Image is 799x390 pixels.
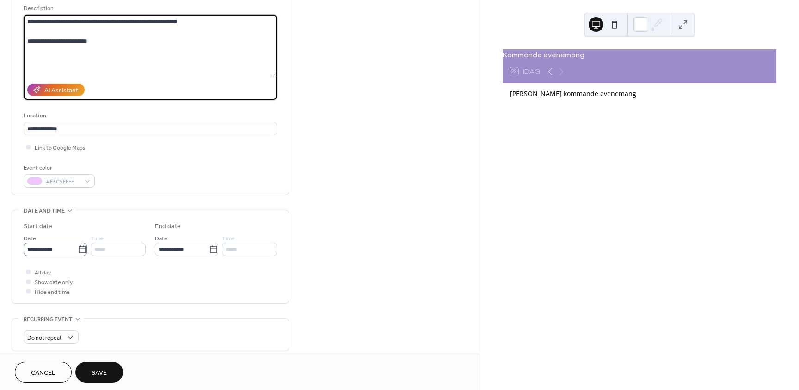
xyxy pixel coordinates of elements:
span: Date [24,234,36,244]
div: End date [155,222,181,232]
span: Show date only [35,278,73,287]
button: Cancel [15,362,72,383]
div: [PERSON_NAME] kommande evenemang [510,89,769,98]
div: Event color [24,163,93,173]
span: Save [92,368,107,378]
span: Link to Google Maps [35,143,86,153]
span: Hide end time [35,287,70,297]
span: Time [91,234,104,244]
span: Recurring event [24,315,73,324]
div: Kommande evenemang [503,49,776,61]
span: All day [35,268,51,278]
div: Location [24,111,275,121]
span: #F3C5FFFF [46,177,80,187]
button: Save [75,362,123,383]
span: Date [155,234,167,244]
div: Start date [24,222,52,232]
button: AI Assistant [27,84,85,96]
span: Date and time [24,206,65,216]
span: Time [222,234,235,244]
div: Description [24,4,275,13]
div: AI Assistant [44,86,78,96]
span: Cancel [31,368,55,378]
span: Do not repeat [27,333,62,343]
